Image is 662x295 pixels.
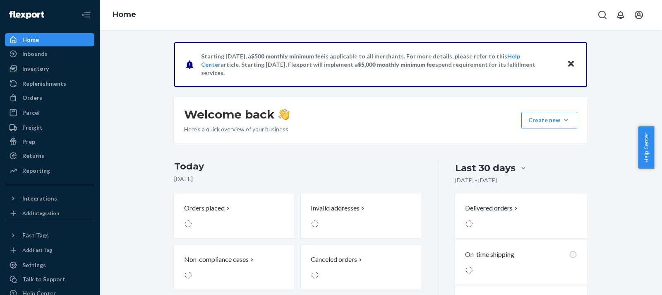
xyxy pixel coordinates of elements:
[5,91,94,104] a: Orders
[301,193,421,238] button: Invalid addresses
[22,36,39,44] div: Home
[22,231,49,239] div: Fast Tags
[22,109,40,117] div: Parcel
[5,121,94,134] a: Freight
[184,203,225,213] p: Orders placed
[22,94,42,102] div: Orders
[311,203,360,213] p: Invalid addresses
[9,11,44,19] img: Flexport logo
[521,112,577,128] button: Create new
[5,192,94,205] button: Integrations
[78,7,94,23] button: Close Navigation
[22,152,44,160] div: Returns
[22,167,50,175] div: Reporting
[174,245,294,290] button: Non-compliance cases
[201,52,559,77] p: Starting [DATE], a is applicable to all merchants. For more details, please refer to this article...
[174,175,421,183] p: [DATE]
[22,65,49,73] div: Inventory
[251,53,324,60] span: $500 monthly minimum fee
[174,160,421,173] h3: Today
[631,7,647,23] button: Open account menu
[638,126,654,169] button: Help Center
[184,125,290,133] p: Here’s a quick overview of your business
[455,162,516,174] div: Last 30 days
[5,229,94,242] button: Fast Tags
[22,123,43,132] div: Freight
[5,259,94,272] a: Settings
[301,245,421,290] button: Canceled orders
[22,50,48,58] div: Inbounds
[5,273,94,286] a: Talk to Support
[22,275,65,283] div: Talk to Support
[465,203,519,213] button: Delivered orders
[22,261,46,269] div: Settings
[5,164,94,177] a: Reporting
[22,210,59,217] div: Add Integration
[455,176,497,184] p: [DATE] - [DATE]
[22,80,66,88] div: Replenishments
[22,194,57,203] div: Integrations
[184,107,290,122] h1: Welcome back
[311,255,357,264] p: Canceled orders
[5,135,94,148] a: Prep
[5,33,94,46] a: Home
[5,77,94,90] a: Replenishments
[5,106,94,119] a: Parcel
[5,245,94,255] a: Add Fast Tag
[566,58,576,70] button: Close
[22,247,52,254] div: Add Fast Tag
[5,149,94,162] a: Returns
[278,109,290,120] img: hand-wave emoji
[113,10,136,19] a: Home
[594,7,611,23] button: Open Search Box
[106,3,143,27] ol: breadcrumbs
[465,250,514,259] p: On-time shipping
[358,61,435,68] span: $5,000 monthly minimum fee
[612,7,629,23] button: Open notifications
[5,47,94,60] a: Inbounds
[5,208,94,218] a: Add Integration
[184,255,249,264] p: Non-compliance cases
[174,193,294,238] button: Orders placed
[5,62,94,75] a: Inventory
[22,138,35,146] div: Prep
